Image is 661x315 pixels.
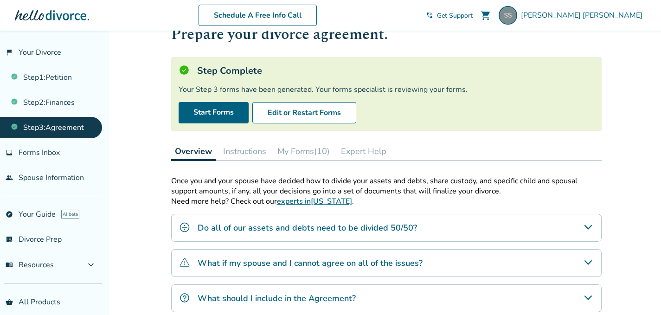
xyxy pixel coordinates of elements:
[198,292,356,304] h4: What should I include in the Agreement?
[171,249,602,277] div: What if my spouse and I cannot agree on all of the issues?
[199,5,317,26] a: Schedule A Free Info Call
[171,214,602,242] div: Do all of our assets and debts need to be divided 50/50?
[171,196,602,206] p: Need more help? Check out our .
[274,142,334,161] button: My Forms(10)
[179,257,190,268] img: What if my spouse and I cannot agree on all of the issues?
[480,10,491,21] span: shopping_cart
[179,102,249,123] a: Start Forms
[426,12,433,19] span: phone_in_talk
[171,176,602,196] p: Once you and your spouse have decided how to divide your assets and debts, share custody, and spe...
[499,6,517,25] img: stephanieshultis1@gmail.com
[19,148,60,158] span: Forms Inbox
[252,102,356,123] button: Edit or Restart Forms
[615,270,661,315] iframe: Chat Widget
[6,174,13,181] span: people
[219,142,270,161] button: Instructions
[6,49,13,56] span: flag_2
[85,259,96,270] span: expand_more
[61,210,79,219] span: AI beta
[6,261,13,269] span: menu_book
[171,142,216,161] button: Overview
[171,23,602,46] h1: Prepare your divorce agreement.
[6,236,13,243] span: list_alt_check
[6,260,54,270] span: Resources
[277,196,352,206] a: experts in[US_STATE]
[6,298,13,306] span: shopping_basket
[197,64,262,77] h5: Step Complete
[426,11,473,20] a: phone_in_talkGet Support
[179,292,190,303] img: What should I include in the Agreement?
[179,84,594,95] div: Your Step 3 forms have been generated. Your forms specialist is reviewing your forms.
[437,11,473,20] span: Get Support
[6,211,13,218] span: explore
[171,284,602,312] div: What should I include in the Agreement?
[6,149,13,156] span: inbox
[179,222,190,233] img: Do all of our assets and debts need to be divided 50/50?
[337,142,390,161] button: Expert Help
[198,222,417,234] h4: Do all of our assets and debts need to be divided 50/50?
[521,10,646,20] span: [PERSON_NAME] [PERSON_NAME]
[198,257,423,269] h4: What if my spouse and I cannot agree on all of the issues?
